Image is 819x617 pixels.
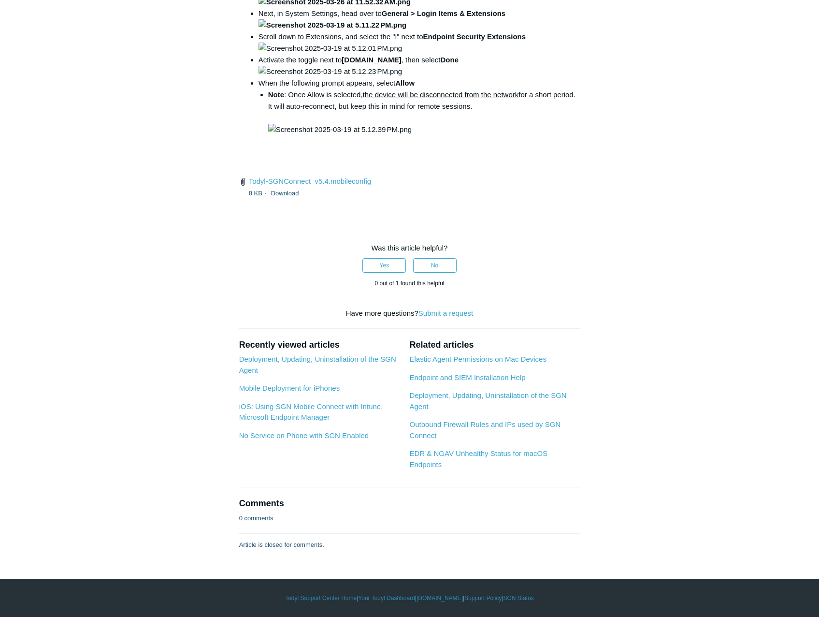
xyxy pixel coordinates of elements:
strong: Done [441,56,459,64]
strong: Note [268,90,284,99]
a: Mobile Deployment for iPhones [239,384,340,392]
strong: Endpoint Security Extensions [423,32,526,41]
img: Screenshot 2025-03-19 at 5.12.39 PM.png [268,124,412,135]
button: This article was not helpful [413,258,457,273]
strong: [DOMAIN_NAME] [342,56,401,64]
li: Scroll down to Extensions, and select the "i" next to [259,31,580,54]
span: Was this article helpful? [372,244,448,252]
img: Screenshot 2025-03-19 at 5.12.23 PM.png [259,66,402,77]
a: Elastic Agent Permissions on Mac Devices [409,355,546,363]
span: 8 KB [249,190,269,197]
span: the device will be disconnected from the network [363,90,519,99]
img: Screenshot 2025-03-19 at 5.12.01 PM.png [259,43,402,54]
a: Your Todyl Dashboard [358,594,415,602]
strong: General > Login Items & Extensions [259,9,505,29]
a: Outbound Firewall Rules and IPs used by SGN Connect [409,420,560,440]
li: : Once Allow is selected, for a short period. It will auto-reconnect, but keep this in mind for r... [268,89,580,135]
h2: Recently viewed articles [239,338,400,352]
a: Todyl Support Center Home [285,594,357,602]
img: Screenshot 2025-03-19 at 5.11.22 PM.png [259,19,407,31]
a: Deployment, Updating, Uninstallation of the SGN Agent [409,391,566,411]
a: Todyl-SGNConnect_v5.4.mobileconfig [249,177,371,185]
p: Article is closed for comments. [239,540,324,550]
h2: Comments [239,497,580,510]
span: 0 out of 1 found this helpful [374,280,444,287]
div: Have more questions? [239,308,580,319]
a: [DOMAIN_NAME] [417,594,463,602]
li: Next, in System Settings, head over to [259,8,580,31]
a: iOS: Using SGN Mobile Connect with Intune, Microsoft Endpoint Manager [239,402,383,422]
li: When the following prompt appears, select [259,77,580,135]
a: Deployment, Updating, Uninstallation of the SGN Agent [239,355,396,374]
a: EDR & NGAV Unhealthy Status for macOS Endpoints [409,449,547,469]
p: 0 comments [239,514,273,523]
h2: Related articles [409,338,580,352]
a: Submit a request [418,309,473,317]
button: This article was helpful [362,258,406,273]
a: Download [271,190,299,197]
li: Activate the toggle next to , then select [259,54,580,77]
a: No Service on Phone with SGN Enabled [239,431,369,440]
div: | | | | [129,594,690,602]
a: Support Policy [464,594,502,602]
a: SGN Status [503,594,534,602]
strong: Allow [395,79,415,87]
a: Endpoint and SIEM Installation Help [409,373,525,382]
